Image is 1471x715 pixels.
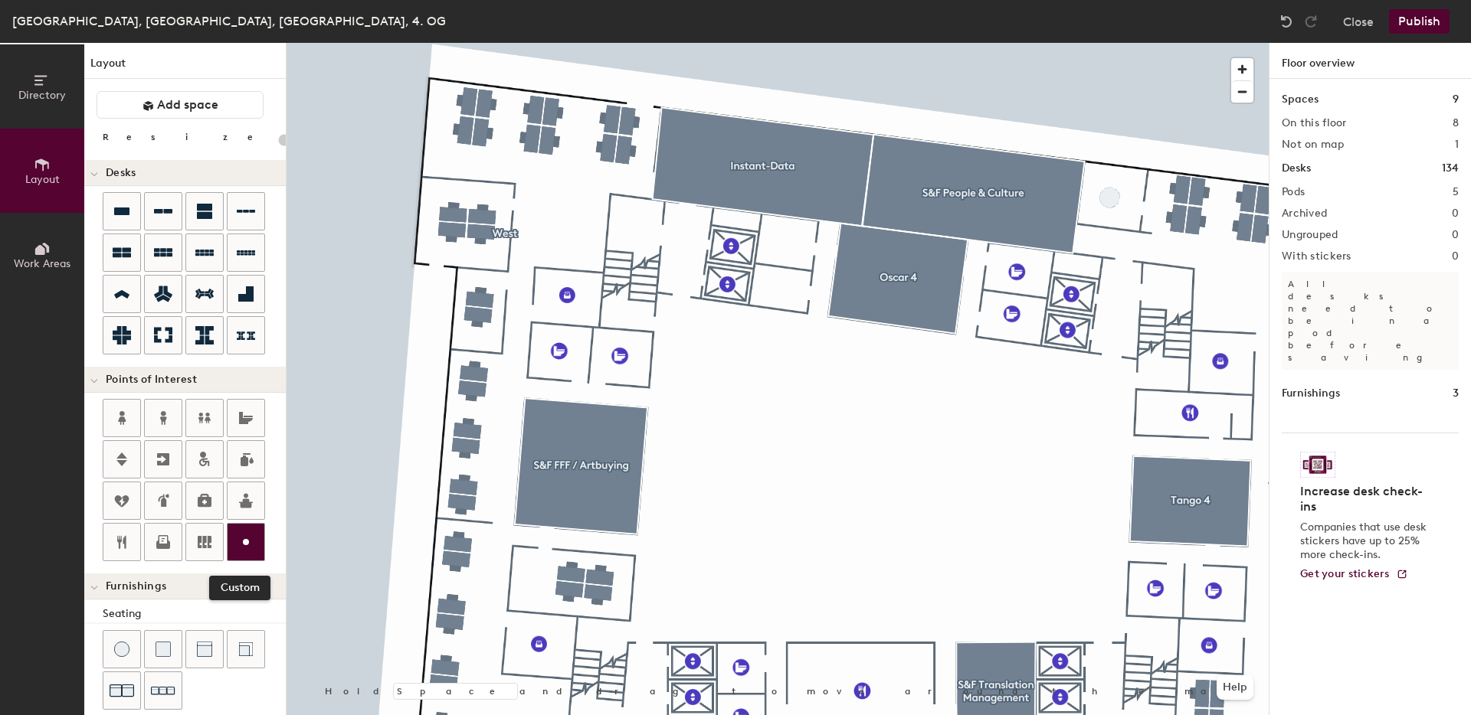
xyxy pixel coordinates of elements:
[1389,9,1450,34] button: Publish
[1282,272,1459,370] p: All desks need to be in a pod before saving
[1453,91,1459,108] h1: 9
[1453,186,1459,198] h2: 5
[151,679,175,703] img: Couch (x3)
[1452,229,1459,241] h2: 0
[1453,117,1459,129] h2: 8
[14,257,70,270] span: Work Areas
[1300,521,1431,562] p: Companies that use desk stickers have up to 25% more check-ins.
[1279,14,1294,29] img: Undo
[1270,43,1471,79] h1: Floor overview
[1452,250,1459,263] h2: 0
[1282,186,1305,198] h2: Pods
[1282,160,1311,177] h1: Desks
[1300,568,1408,581] a: Get your stickers
[1303,14,1319,29] img: Redo
[1282,139,1344,151] h2: Not on map
[1282,229,1338,241] h2: Ungrouped
[84,55,286,79] h1: Layout
[185,630,224,668] button: Couch (middle)
[1442,160,1459,177] h1: 134
[97,91,264,119] button: Add space
[227,523,265,561] button: Custom
[1343,9,1374,34] button: Close
[1282,91,1319,108] h1: Spaces
[144,671,182,710] button: Couch (x3)
[1282,117,1347,129] h2: On this floor
[110,678,134,703] img: Couch (x2)
[227,630,265,668] button: Couch (corner)
[103,131,272,143] div: Resize
[1452,207,1459,220] h2: 0
[1300,484,1431,514] h4: Increase desk check-ins
[103,671,141,710] button: Couch (x2)
[18,89,66,102] span: Directory
[106,167,136,179] span: Desks
[1300,452,1335,478] img: Sticker logo
[103,630,141,668] button: Stool
[25,173,60,186] span: Layout
[106,580,166,593] span: Furnishings
[1282,250,1351,263] h2: With stickers
[197,642,212,657] img: Couch (middle)
[1217,675,1253,700] button: Help
[1455,139,1459,151] h2: 1
[1282,207,1327,220] h2: Archived
[238,642,254,657] img: Couch (corner)
[144,630,182,668] button: Cushion
[114,642,129,657] img: Stool
[156,642,171,657] img: Cushion
[12,11,446,31] div: [GEOGRAPHIC_DATA], [GEOGRAPHIC_DATA], [GEOGRAPHIC_DATA], 4. OG
[157,97,218,113] span: Add space
[1453,385,1459,402] h1: 3
[106,374,197,386] span: Points of Interest
[1282,385,1340,402] h1: Furnishings
[1300,567,1390,580] span: Get your stickers
[103,606,286,622] div: Seating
